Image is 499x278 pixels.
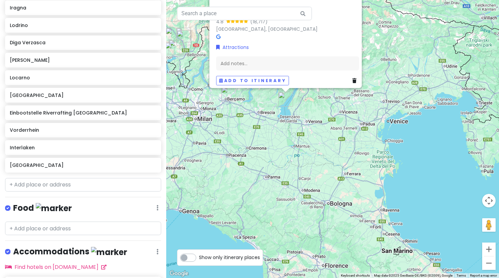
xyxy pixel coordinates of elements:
input: Search a place [177,7,312,20]
a: Delete place [352,77,359,84]
button: Zoom in [482,243,496,256]
input: + Add place or address [5,222,161,235]
h4: Food [13,203,72,214]
div: Add notes... [216,56,359,70]
a: Open this area in Google Maps (opens a new window) [168,269,190,278]
a: Attractions [216,43,249,51]
h6: Iragna [10,5,156,11]
h6: Lodrino [10,22,156,28]
img: marker [91,247,127,257]
h4: Accommodations [13,246,127,257]
div: Ticino [166,28,180,43]
input: + Add place or address [5,178,161,192]
h6: [PERSON_NAME] [10,57,156,63]
h6: Locarno [10,75,156,81]
h6: Interlaken [10,145,156,151]
button: Zoom out [482,256,496,270]
img: Google [168,269,190,278]
h6: [GEOGRAPHIC_DATA] [10,162,156,168]
button: Keyboard shortcuts [341,273,370,278]
div: 4.8 [216,18,226,25]
a: [GEOGRAPHIC_DATA], [GEOGRAPHIC_DATA] [216,25,318,32]
span: Map data ©2025 GeoBasis-DE/BKG (©2009), Google [374,274,452,277]
a: Terms (opens in new tab) [457,274,466,277]
h6: Diga Verzasca [10,40,156,46]
a: Find hotels on [DOMAIN_NAME] [5,263,107,271]
button: Drag Pegman onto the map to open Street View [482,218,496,232]
h6: Einbootstelle Riverrafting [GEOGRAPHIC_DATA] [10,110,156,116]
img: marker [36,203,72,213]
button: Map camera controls [482,194,496,207]
div: Il Caravaggio International Airport [221,86,236,101]
h6: Vorderrhein [10,127,156,133]
div: Lodrino [177,30,192,45]
button: Add to itinerary [216,76,289,85]
div: Lake Garda [278,92,293,107]
div: Locarno [165,42,180,57]
div: Diga Verzasca [169,40,183,55]
div: (18,717) [250,18,268,25]
div: Iragna [176,28,191,43]
a: Report a map error [470,274,497,277]
i: Google Maps [216,34,221,39]
span: Show only itinerary places [199,254,260,261]
h6: [GEOGRAPHIC_DATA] [10,92,156,98]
